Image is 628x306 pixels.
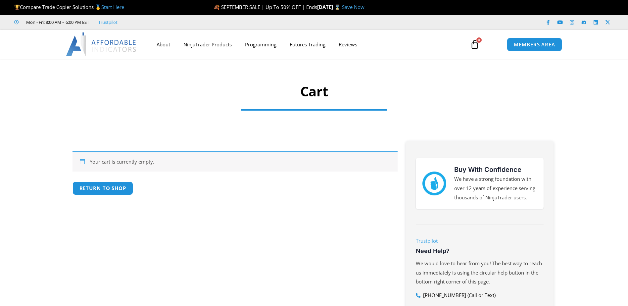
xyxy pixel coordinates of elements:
[177,37,238,52] a: NinjaTrader Products
[235,82,394,101] h1: Cart
[460,35,489,54] a: 0
[101,4,124,10] a: Start Here
[150,37,462,52] nav: Menu
[454,175,537,202] p: We have a strong foundation with over 12 years of experience serving thousands of NinjaTrader users.
[422,172,446,195] img: mark thumbs good 43913 | Affordable Indicators – NinjaTrader
[15,5,20,10] img: 🏆
[514,42,555,47] span: MEMBERS AREA
[416,237,438,244] a: Trustpilot
[454,165,537,175] h3: Buy With Confidence
[72,181,133,195] a: Return to shop
[150,37,177,52] a: About
[317,4,342,10] strong: [DATE] ⌛
[14,4,124,10] span: Compare Trade Copier Solutions 🥇
[332,37,364,52] a: Reviews
[476,37,482,43] span: 0
[24,18,89,26] span: Mon - Fri: 8:00 AM – 6:00 PM EST
[283,37,332,52] a: Futures Trading
[342,4,364,10] a: Save Now
[238,37,283,52] a: Programming
[416,260,542,285] span: We would love to hear from you! The best way to reach us immediately is using the circular help b...
[416,247,544,255] h3: Need Help?
[72,151,398,172] div: Your cart is currently empty.
[66,32,137,56] img: LogoAI | Affordable Indicators – NinjaTrader
[421,291,496,300] span: [PHONE_NUMBER] (Call or Text)
[507,38,562,51] a: MEMBERS AREA
[98,18,118,26] a: Trustpilot
[214,4,317,10] span: 🍂 SEPTEMBER SALE | Up To 50% OFF | Ends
